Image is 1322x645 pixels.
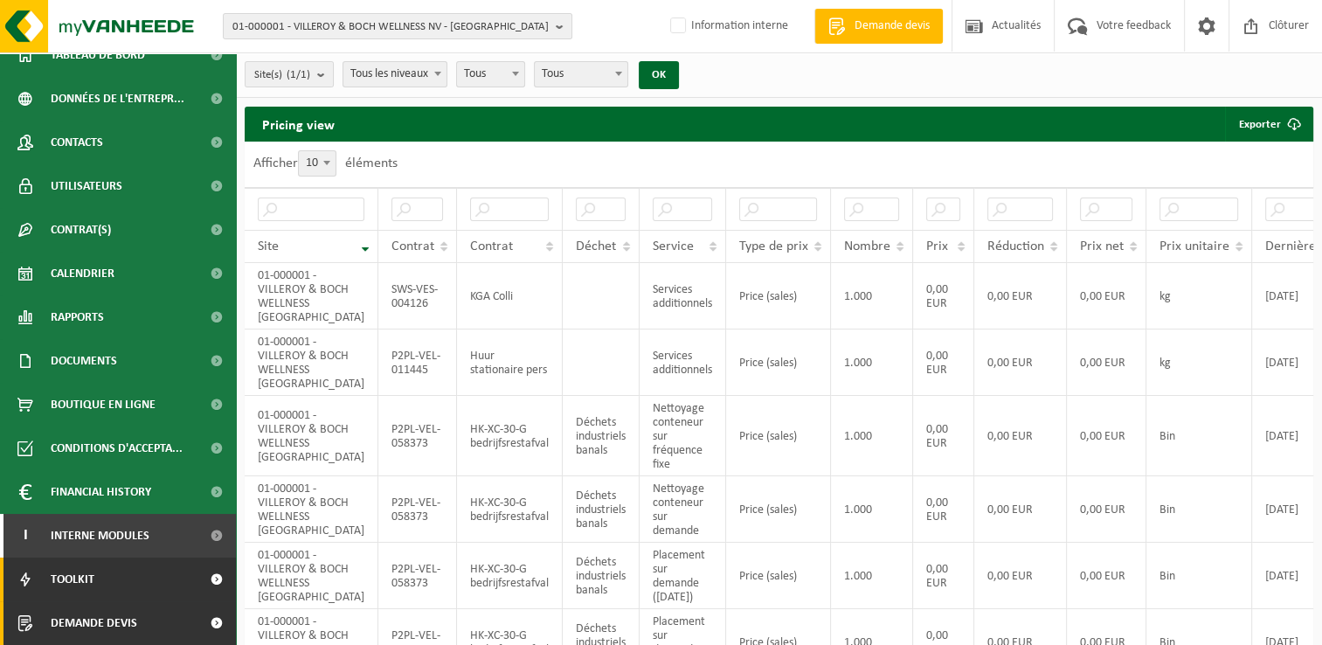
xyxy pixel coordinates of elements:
[576,239,616,253] span: Déchet
[51,558,94,601] span: Toolkit
[51,470,151,514] span: Financial History
[831,329,913,396] td: 1.000
[726,476,831,543] td: Price (sales)
[457,396,563,476] td: HK-XC-30-G bedrijfsrestafval
[245,476,378,543] td: 01-000001 - VILLEROY & BOCH WELLNESS [GEOGRAPHIC_DATA]
[245,61,334,87] button: Site(s)(1/1)
[667,13,788,39] label: Information interne
[913,263,974,329] td: 0,00 EUR
[1067,543,1146,609] td: 0,00 EUR
[640,476,726,543] td: Nettoyage conteneur sur demande
[974,543,1067,609] td: 0,00 EUR
[51,33,145,77] span: Tableau de bord
[974,476,1067,543] td: 0,00 EUR
[831,543,913,609] td: 1.000
[51,121,103,164] span: Contacts
[51,208,111,252] span: Contrat(s)
[1146,329,1252,396] td: kg
[1159,239,1229,253] span: Prix unitaire
[974,396,1067,476] td: 0,00 EUR
[343,61,447,87] span: Tous les niveaux
[1067,263,1146,329] td: 0,00 EUR
[245,396,378,476] td: 01-000001 - VILLEROY & BOCH WELLNESS [GEOGRAPHIC_DATA]
[457,62,524,87] span: Tous
[640,396,726,476] td: Nettoyage conteneur sur fréquence fixe
[1146,263,1252,329] td: kg
[1067,476,1146,543] td: 0,00 EUR
[1225,107,1312,142] button: Exporter
[913,476,974,543] td: 0,00 EUR
[534,61,628,87] span: Tous
[245,329,378,396] td: 01-000001 - VILLEROY & BOCH WELLNESS [GEOGRAPHIC_DATA]
[457,263,563,329] td: KGA Colli
[653,239,694,253] span: Service
[726,543,831,609] td: Price (sales)
[51,601,137,645] span: Demande devis
[913,396,974,476] td: 0,00 EUR
[245,263,378,329] td: 01-000001 - VILLEROY & BOCH WELLNESS [GEOGRAPHIC_DATA]
[470,239,513,253] span: Contrat
[287,69,310,80] count: (1/1)
[640,329,726,396] td: Services additionnels
[831,396,913,476] td: 1.000
[378,329,457,396] td: P2PL-VEL-011445
[232,14,549,40] span: 01-000001 - VILLEROY & BOCH WELLNESS NV - [GEOGRAPHIC_DATA]
[831,476,913,543] td: 1.000
[563,396,640,476] td: déchets industriels banals
[1080,239,1124,253] span: Prix net
[258,239,279,253] span: Site
[974,329,1067,396] td: 0,00 EUR
[1146,396,1252,476] td: Bin
[831,263,913,329] td: 1.000
[299,151,336,176] span: 10
[457,476,563,543] td: HK-XC-30-G bedrijfsrestafval
[926,239,948,253] span: Prix
[51,252,114,295] span: Calendrier
[456,61,525,87] span: Tous
[987,239,1044,253] span: Réduction
[51,339,117,383] span: Documents
[51,164,122,208] span: Utilisateurs
[974,263,1067,329] td: 0,00 EUR
[51,514,149,558] span: Interne modules
[343,62,446,87] span: Tous les niveaux
[739,239,808,253] span: Type de prix
[245,107,352,142] h2: Pricing view
[51,295,104,339] span: Rapports
[51,77,184,121] span: Données de l'entrepr...
[1067,329,1146,396] td: 0,00 EUR
[457,543,563,609] td: HK-XC-30-G bedrijfsrestafval
[726,329,831,396] td: Price (sales)
[1067,396,1146,476] td: 0,00 EUR
[563,476,640,543] td: déchets industriels banals
[223,13,572,39] button: 01-000001 - VILLEROY & BOCH WELLNESS NV - [GEOGRAPHIC_DATA]
[378,543,457,609] td: P2PL-VEL-058373
[254,62,310,88] span: Site(s)
[535,62,627,87] span: Tous
[814,9,943,44] a: Demande devis
[563,543,640,609] td: déchets industriels banals
[391,239,434,253] span: Contrat
[253,156,398,170] label: Afficher éléments
[245,543,378,609] td: 01-000001 - VILLEROY & BOCH WELLNESS [GEOGRAPHIC_DATA]
[640,263,726,329] td: Services additionnels
[726,263,831,329] td: Price (sales)
[378,396,457,476] td: P2PL-VEL-058373
[726,396,831,476] td: Price (sales)
[850,17,934,35] span: Demande devis
[1146,543,1252,609] td: Bin
[913,329,974,396] td: 0,00 EUR
[378,476,457,543] td: P2PL-VEL-058373
[913,543,974,609] td: 0,00 EUR
[51,383,156,427] span: Boutique en ligne
[298,150,336,177] span: 10
[17,514,33,558] span: I
[1146,476,1252,543] td: Bin
[640,543,726,609] td: Placement sur demande ([DATE])
[378,263,457,329] td: SWS-VES-004126
[51,427,183,470] span: Conditions d'accepta...
[844,239,890,253] span: Nombre
[639,61,679,89] button: OK
[457,329,563,396] td: Huur stationaire pers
